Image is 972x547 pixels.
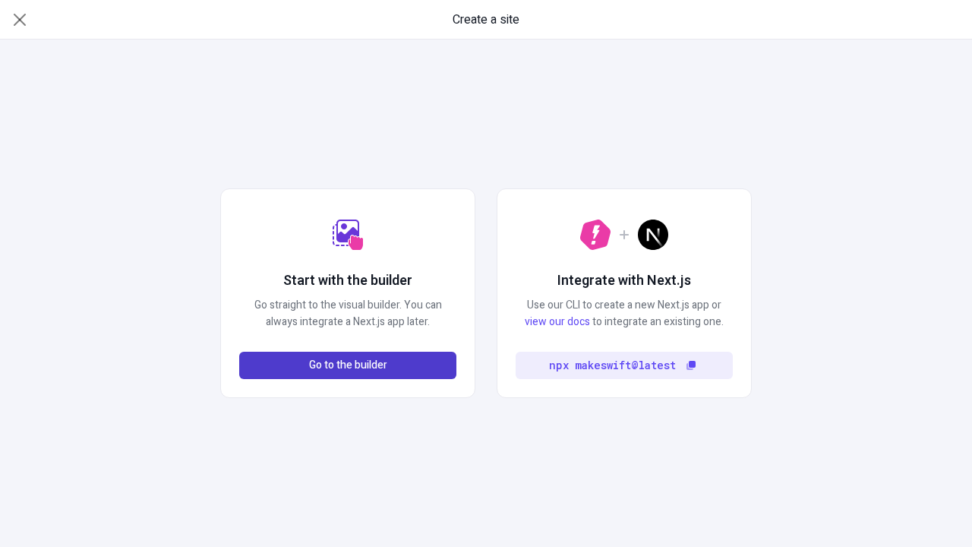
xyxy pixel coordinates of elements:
p: Use our CLI to create a new Next.js app or to integrate an existing one. [516,297,733,330]
h2: Start with the builder [283,271,412,291]
a: view our docs [525,314,590,330]
p: Go straight to the visual builder. You can always integrate a Next.js app later. [239,297,456,330]
span: Create a site [453,11,519,29]
code: npx makeswift@latest [549,357,676,374]
button: Go to the builder [239,352,456,379]
span: Go to the builder [309,357,387,374]
h2: Integrate with Next.js [557,271,691,291]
